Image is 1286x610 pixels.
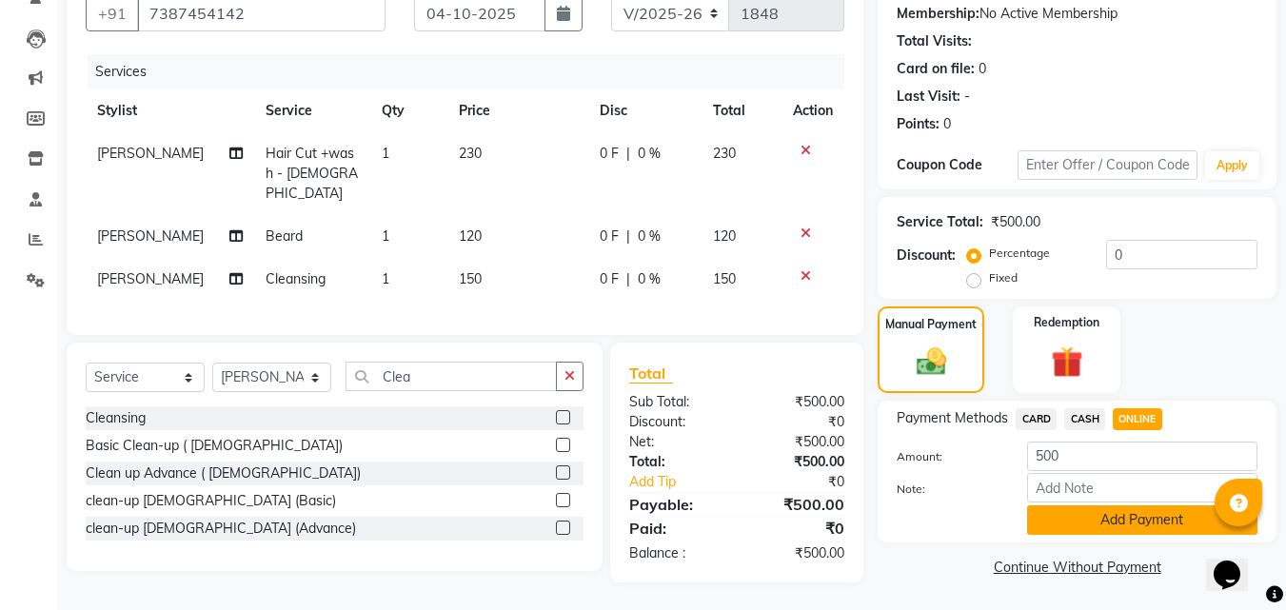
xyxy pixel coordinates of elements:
div: Discount: [897,246,956,266]
span: Cleansing [266,270,326,287]
span: [PERSON_NAME] [97,270,204,287]
div: 0 [979,59,986,79]
span: 150 [713,270,736,287]
div: ₹500.00 [737,432,859,452]
span: 1 [382,270,389,287]
label: Note: [882,481,1012,498]
div: Payable: [615,493,737,516]
label: Percentage [989,245,1050,262]
span: 120 [459,227,482,245]
span: 0 F [600,269,619,289]
div: Sub Total: [615,392,737,412]
div: ₹0 [758,472,860,492]
div: ₹500.00 [737,543,859,563]
div: clean-up [DEMOGRAPHIC_DATA] (Advance) [86,519,356,539]
span: 0 F [600,226,619,246]
div: Total Visits: [897,31,972,51]
th: Stylist [86,89,254,132]
img: _cash.svg [907,344,956,379]
a: Add Tip [615,472,757,492]
span: Payment Methods [897,408,1008,428]
span: [PERSON_NAME] [97,227,204,245]
span: [PERSON_NAME] [97,145,204,162]
div: Net: [615,432,737,452]
label: Fixed [989,269,1018,286]
iframe: chat widget [1206,534,1267,591]
div: Service Total: [897,212,983,232]
label: Amount: [882,448,1012,465]
span: | [626,269,630,289]
span: 230 [713,145,736,162]
div: Last Visit: [897,87,960,107]
span: 0 F [600,144,619,164]
div: ₹500.00 [991,212,1040,232]
button: Add Payment [1027,505,1257,535]
div: Cleansing [86,408,146,428]
span: CASH [1064,408,1105,430]
div: Services [88,54,859,89]
th: Qty [370,89,447,132]
th: Price [447,89,588,132]
th: Total [702,89,782,132]
div: Total: [615,452,737,472]
span: | [626,144,630,164]
input: Add Note [1027,473,1257,502]
div: ₹500.00 [737,452,859,472]
button: Apply [1205,151,1259,180]
div: Clean up Advance ( [DEMOGRAPHIC_DATA]) [86,463,361,483]
div: 0 [943,114,951,134]
div: Card on file: [897,59,975,79]
th: Action [781,89,844,132]
span: Beard [266,227,303,245]
div: ₹0 [737,412,859,432]
th: Disc [588,89,702,132]
span: 120 [713,227,736,245]
span: 0 % [638,226,661,246]
span: Hair Cut +wash - [DEMOGRAPHIC_DATA] [266,145,358,202]
label: Redemption [1034,314,1099,331]
span: 150 [459,270,482,287]
input: Search or Scan [346,362,557,391]
div: Discount: [615,412,737,432]
span: Total [629,364,673,384]
span: 1 [382,227,389,245]
span: 230 [459,145,482,162]
div: ₹500.00 [737,392,859,412]
span: 0 % [638,144,661,164]
div: No Active Membership [897,4,1257,24]
div: ₹500.00 [737,493,859,516]
span: CARD [1016,408,1057,430]
span: 1 [382,145,389,162]
img: _gift.svg [1041,343,1093,382]
div: Basic Clean-up ( [DEMOGRAPHIC_DATA]) [86,436,343,456]
input: Amount [1027,442,1257,471]
label: Manual Payment [885,316,977,333]
div: Membership: [897,4,979,24]
span: ONLINE [1113,408,1162,430]
div: Paid: [615,517,737,540]
input: Enter Offer / Coupon Code [1018,150,1197,180]
span: | [626,226,630,246]
div: Points: [897,114,940,134]
div: ₹0 [737,517,859,540]
th: Service [254,89,370,132]
span: 0 % [638,269,661,289]
div: clean-up [DEMOGRAPHIC_DATA] (Basic) [86,491,336,511]
div: - [964,87,970,107]
div: Coupon Code [897,155,1017,175]
div: Balance : [615,543,737,563]
a: Continue Without Payment [881,558,1273,578]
